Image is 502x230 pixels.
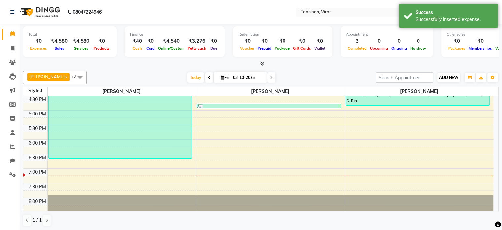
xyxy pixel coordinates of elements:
span: Voucher [238,46,256,51]
span: 1 / 1 [32,217,42,224]
span: Card [145,46,156,51]
span: Due [209,46,219,51]
div: xyz, TK02, 04:50 PM-05:00 PM, Threading -Eyebrow [197,104,340,108]
span: ADD NEW [439,75,458,80]
div: 5:00 PM [27,111,47,117]
span: Gift Cards [291,46,313,51]
span: [PERSON_NAME] [29,74,65,79]
div: ₹3,276 [186,37,208,45]
div: Finance [130,32,219,37]
div: 5:30 PM [27,125,47,132]
div: ₹0 [291,37,313,45]
span: [PERSON_NAME] [345,87,493,96]
input: 2025-10-03 [231,73,264,83]
a: x [65,74,68,79]
span: Packages [447,46,467,51]
img: logo [17,3,62,21]
div: 3 [346,37,368,45]
div: Stylist [23,87,47,94]
div: Total [28,32,111,37]
div: 4:30 PM [27,96,47,103]
div: ₹40 [130,37,145,45]
span: Upcoming [368,46,390,51]
span: Sales [53,46,66,51]
span: Wallet [313,46,327,51]
span: Online/Custom [156,46,186,51]
div: ₹0 [273,37,291,45]
div: 0 [368,37,390,45]
span: Products [92,46,111,51]
div: [PERSON_NAME], TK03, 02:45 PM-06:45 PM, HAir [MEDICAL_DATA] [49,44,192,158]
div: ₹0 [256,37,273,45]
div: ₹0 [208,37,219,45]
div: ₹0 [238,37,256,45]
div: ₹4,580 [70,37,92,45]
span: [PERSON_NAME] [48,87,196,96]
input: Search Appointment [376,72,433,83]
span: Petty cash [186,46,208,51]
span: [PERSON_NAME] [196,87,345,96]
div: ₹0 [467,37,494,45]
div: Success [416,9,493,16]
div: 7:00 PM [27,169,47,176]
span: Expenses [28,46,49,51]
div: Appointment [346,32,428,37]
div: ₹0 [313,37,327,45]
span: Package [273,46,291,51]
span: Ongoing [390,46,409,51]
div: 7:30 PM [27,183,47,190]
button: ADD NEW [437,73,460,82]
div: ₹0 [145,37,156,45]
span: Today [187,72,204,83]
div: Successfully inserted expense. [416,16,493,23]
b: 08047224946 [73,3,102,21]
span: +2 [71,74,81,79]
div: 0 [390,37,409,45]
div: 6:30 PM [27,154,47,161]
div: ₹0 [92,37,111,45]
span: Fri [219,75,231,80]
div: Redemption [238,32,327,37]
div: ₹4,580 [49,37,70,45]
div: ₹0 [28,37,49,45]
div: ₹4,540 [156,37,186,45]
span: Prepaid [256,46,273,51]
div: 8:00 PM [27,198,47,205]
span: Services [72,46,90,51]
span: Completed [346,46,368,51]
span: No show [409,46,428,51]
span: Cash [131,46,144,51]
div: 6:00 PM [27,140,47,147]
span: Memberships [467,46,494,51]
div: 0 [409,37,428,45]
div: ₹0 [447,37,467,45]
